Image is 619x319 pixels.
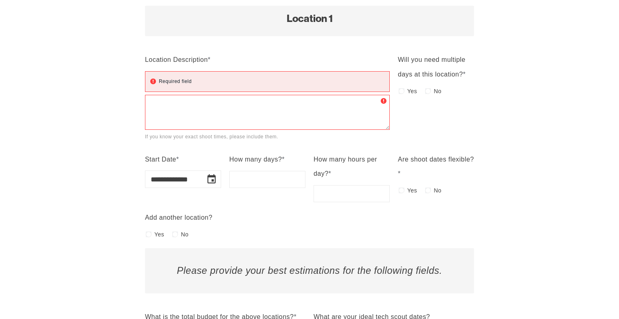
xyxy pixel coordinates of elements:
span: Yes [407,185,417,196]
div: Required field [159,74,192,89]
span: No [181,229,189,240]
input: Date field for Start Date [145,170,200,188]
button: Choose date [203,170,220,188]
span: Location Description [145,56,208,63]
input: How many hours per day?* [314,185,390,202]
span: Start Date [145,156,176,163]
input: Yes [399,88,404,94]
input: How many days?* [229,171,305,188]
h2: Location 1 [153,14,466,24]
span: Are shoot dates flexible? [398,156,474,163]
span: Will you need multiple days at this location? [398,56,465,77]
span: How many hours per day? [314,156,377,177]
input: No [425,188,431,193]
input: Yes [399,188,404,193]
span: No [434,85,441,97]
span: Yes [407,85,417,97]
span: Add another location? [145,214,213,221]
input: Yes [146,232,151,237]
input: No [425,88,431,94]
span: How many days? [229,156,282,163]
input: No [172,232,178,237]
span: If you know your exact shoot times, please include them. [145,134,278,140]
span: Yes [154,229,164,240]
span: No [434,185,441,196]
textarea: Location Description* Required fieldIf you know your exact shoot times, please include them. [145,95,390,130]
em: Please provide your best estimations for the following fields. [177,265,442,276]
